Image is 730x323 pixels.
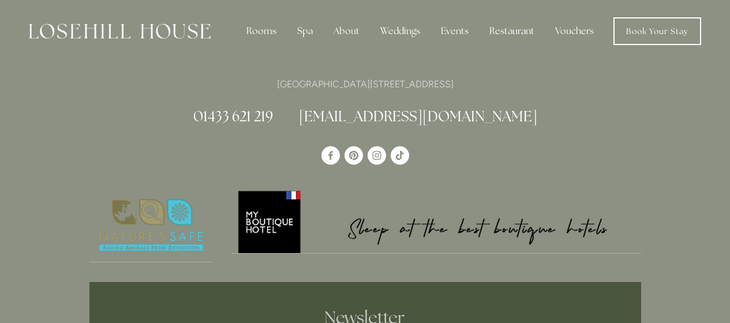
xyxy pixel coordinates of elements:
[29,24,211,39] img: Losehill House
[299,107,537,125] a: [EMAIL_ADDRESS][DOMAIN_NAME]
[288,20,322,43] div: Spa
[193,107,273,125] a: 01433 621 219
[345,146,363,165] a: Pinterest
[371,20,429,43] div: Weddings
[89,76,641,92] p: [GEOGRAPHIC_DATA][STREET_ADDRESS]
[432,20,478,43] div: Events
[368,146,386,165] a: Instagram
[480,20,544,43] div: Restaurant
[321,146,340,165] a: Losehill House Hotel & Spa
[232,189,641,253] img: My Boutique Hotel - Logo
[324,20,369,43] div: About
[89,189,213,262] a: Nature's Safe - Logo
[613,17,701,45] a: Book Your Stay
[89,189,213,262] img: Nature's Safe - Logo
[391,146,409,165] a: TikTok
[546,20,603,43] a: Vouchers
[237,20,286,43] div: Rooms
